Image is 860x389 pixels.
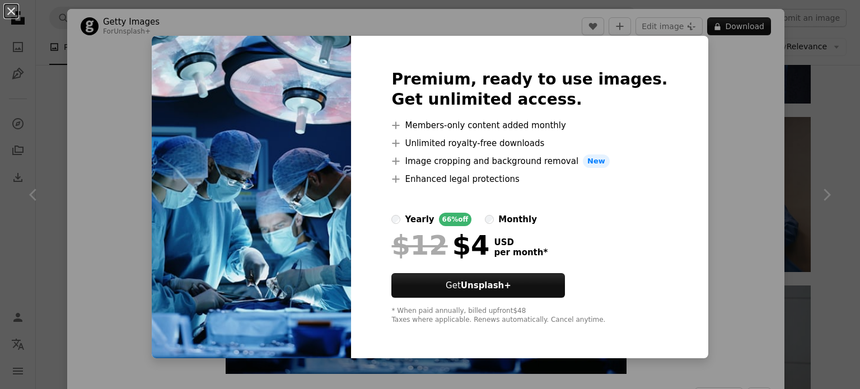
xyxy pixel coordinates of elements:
[391,231,489,260] div: $4
[152,36,351,358] img: premium_photo-1664304348972-8deac29e27c8
[583,154,610,168] span: New
[461,280,511,290] strong: Unsplash+
[391,307,667,325] div: * When paid annually, billed upfront $48 Taxes where applicable. Renews automatically. Cancel any...
[391,137,667,150] li: Unlimited royalty-free downloads
[405,213,434,226] div: yearly
[391,215,400,224] input: yearly66%off
[391,231,447,260] span: $12
[494,247,548,257] span: per month *
[391,69,667,110] h2: Premium, ready to use images. Get unlimited access.
[498,213,537,226] div: monthly
[391,154,667,168] li: Image cropping and background removal
[494,237,548,247] span: USD
[391,273,565,298] button: GetUnsplash+
[439,213,472,226] div: 66% off
[391,119,667,132] li: Members-only content added monthly
[485,215,494,224] input: monthly
[391,172,667,186] li: Enhanced legal protections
